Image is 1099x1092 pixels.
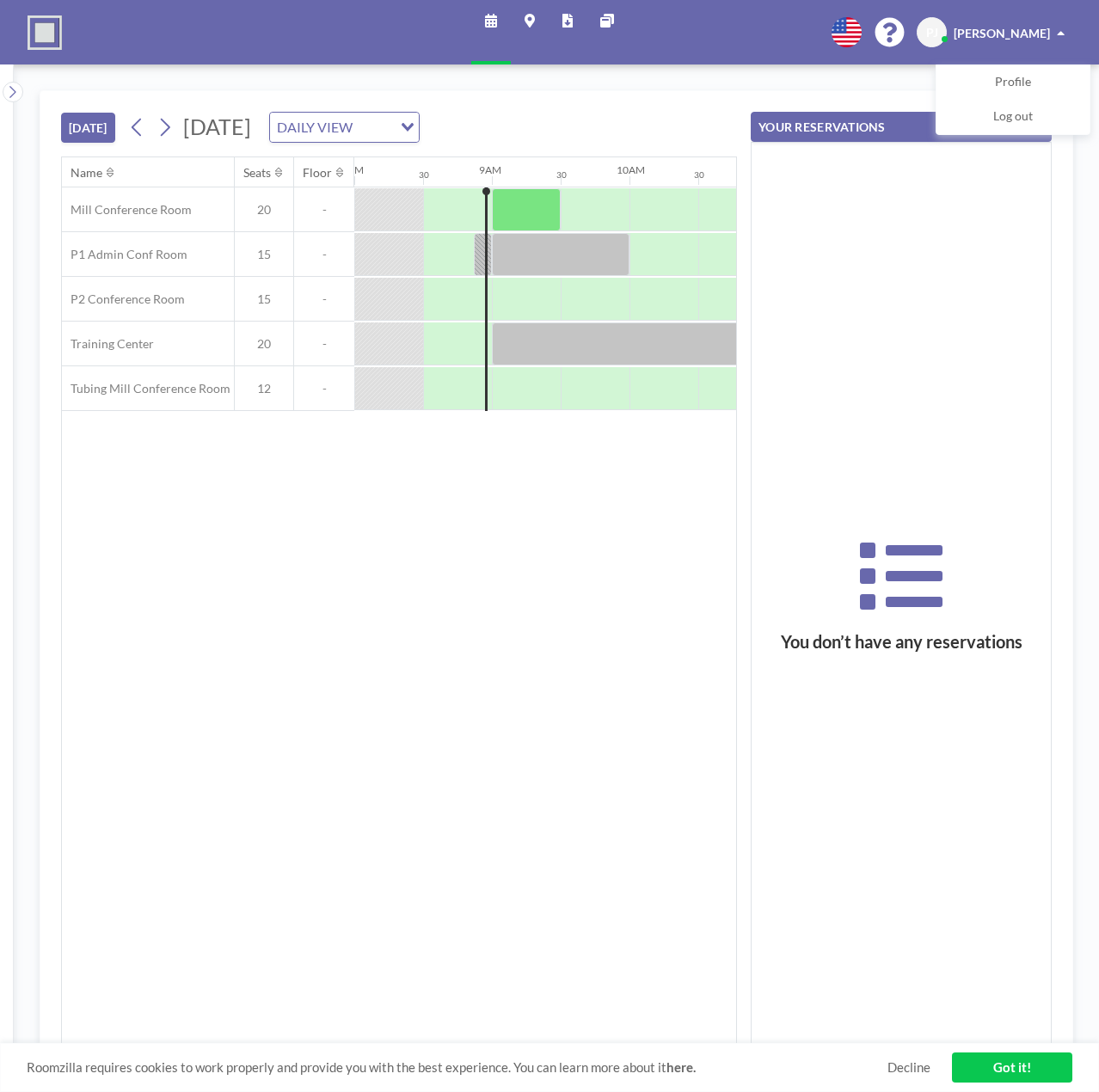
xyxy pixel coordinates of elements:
[479,163,501,176] div: 9AM
[887,1059,930,1076] a: Decline
[243,165,271,181] div: Seats
[27,1059,887,1076] span: Roomzilla requires cookies to work properly and provide you with the best experience. You can lea...
[270,113,419,142] div: Search for option
[954,26,1050,40] span: [PERSON_NAME]
[995,74,1031,91] span: Profile
[936,65,1090,100] a: Profile
[752,631,1051,653] h3: You don’t have any reservations
[926,25,938,40] span: PJ
[294,202,354,218] span: -
[556,169,567,181] div: 30
[71,165,102,181] div: Name
[183,113,251,139] span: [DATE]
[303,165,332,181] div: Floor
[694,169,704,181] div: 30
[358,116,390,138] input: Search for option
[294,291,354,307] span: -
[294,381,354,396] span: -
[62,291,185,307] span: P2 Conference Room
[61,113,115,143] button: [DATE]
[294,247,354,262] span: -
[62,336,154,352] span: Training Center
[235,202,293,218] span: 20
[273,116,356,138] span: DAILY VIEW
[28,15,62,50] img: organization-logo
[62,202,192,218] span: Mill Conference Room
[952,1052,1072,1083] a: Got it!
[235,291,293,307] span: 15
[936,100,1090,134] a: Log out
[993,108,1033,126] span: Log out
[419,169,429,181] div: 30
[751,112,1052,142] button: YOUR RESERVATIONS
[235,381,293,396] span: 12
[666,1059,696,1075] a: here.
[62,247,187,262] span: P1 Admin Conf Room
[294,336,354,352] span: -
[62,381,230,396] span: Tubing Mill Conference Room
[235,247,293,262] span: 15
[617,163,645,176] div: 10AM
[235,336,293,352] span: 20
